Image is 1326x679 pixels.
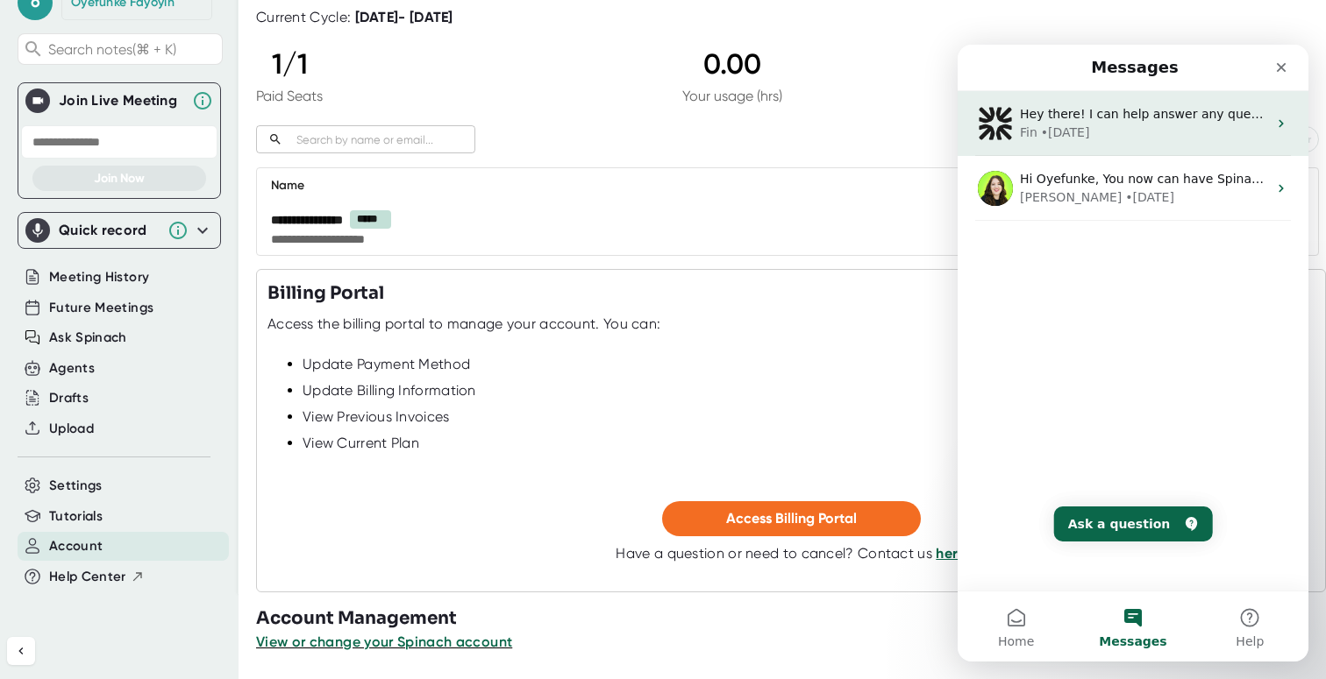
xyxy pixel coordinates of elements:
a: here [936,545,966,562]
button: Help Center [49,567,145,587]
span: Help Center [49,567,126,587]
button: View or change your Spinach account [256,632,512,653]
button: Collapse sidebar [7,637,35,665]
div: Quick record [25,213,213,248]
div: Update Payment Method [303,356,1315,373]
button: Ask Spinach [49,328,127,348]
button: Meeting History [49,267,149,287]
input: Search by name or email... [289,130,475,150]
button: Drafts [49,388,89,408]
button: Help [234,547,351,617]
button: Future Meetings [49,298,153,318]
h3: Billing Portal [267,280,384,307]
div: Paid Seats [256,88,323,104]
iframe: To enrich screen reader interactions, please activate Accessibility in Grammarly extension settings [958,45,1308,661]
span: Hey there! I can help answer any questions you have about Spinach. [62,62,486,76]
div: View Current Plan [303,435,1315,452]
div: Access the billing portal to manage your account. You can: [267,315,660,333]
img: Profile image for Karin [20,126,55,161]
span: Messages [141,591,209,603]
span: Join Now [94,171,145,186]
button: Account [49,536,103,556]
button: Access Billing Portal [662,501,921,536]
b: [DATE] - [DATE] [355,9,453,25]
span: Home [40,591,76,603]
button: Tutorials [49,506,103,527]
div: Update Billing Information [303,382,1315,400]
div: 0.00 [682,47,782,81]
div: Have a question or need to cancel? Contact us [616,545,966,562]
div: View Previous Invoices [303,408,1315,426]
button: Settings [49,476,103,496]
button: Ask a question [96,462,255,497]
span: Search notes (⌘ + K) [48,41,217,58]
span: View or change your Spinach account [256,633,512,650]
div: [PERSON_NAME] [62,144,164,162]
span: Help [278,591,306,603]
div: Join Live Meeting [59,92,183,110]
div: Fin [62,79,80,97]
div: Join Live MeetingJoin Live Meeting [25,83,213,118]
div: 1 / 1 [256,47,323,81]
div: • [DATE] [83,79,132,97]
span: Access Billing Portal [726,510,857,527]
div: • [DATE] [168,144,217,162]
div: Current Cycle: [256,9,453,26]
button: Upload [49,419,94,439]
button: Agents [49,358,95,378]
div: Name [271,175,1123,196]
div: Your usage (hrs) [682,88,782,104]
div: Quick record [59,222,159,239]
img: Join Live Meeting [29,92,46,110]
button: Join Now [32,166,206,191]
button: Messages [117,547,233,617]
h3: Account Management [256,605,1326,632]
